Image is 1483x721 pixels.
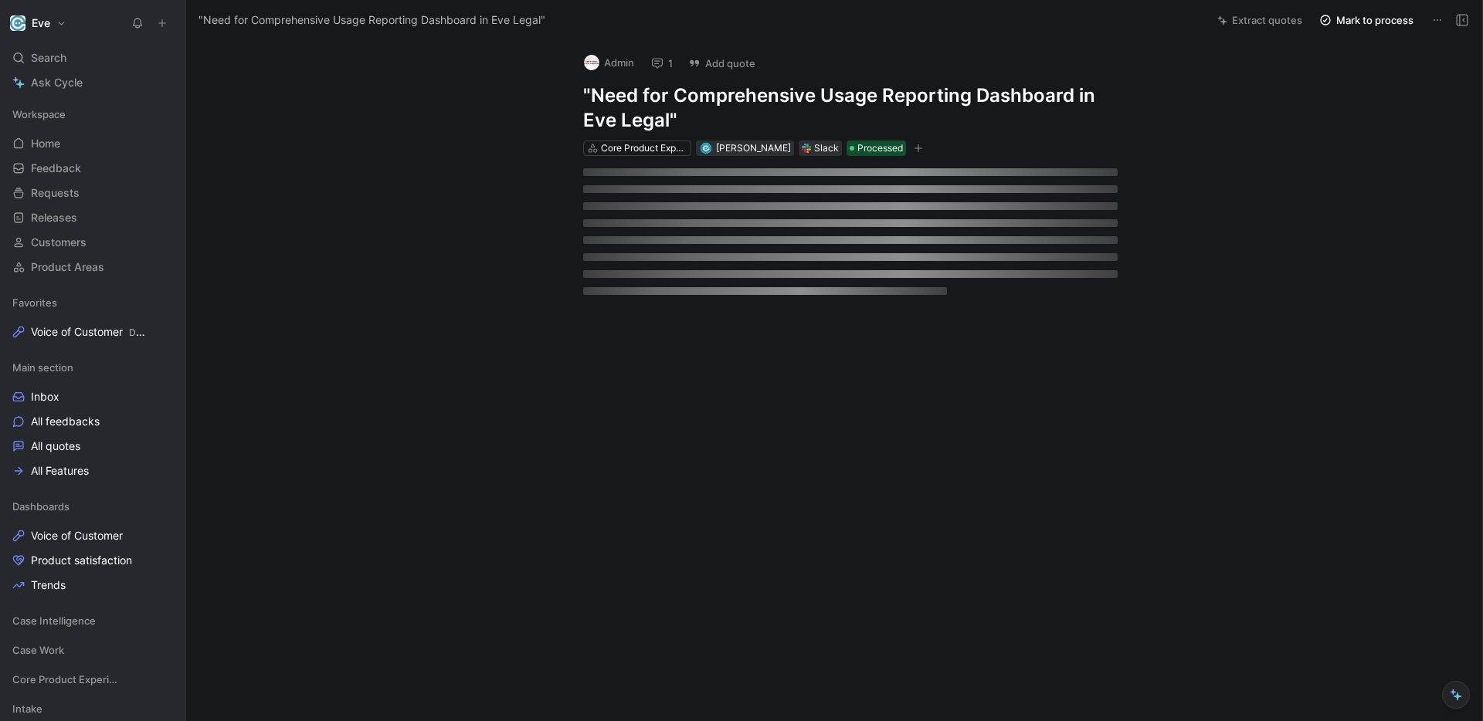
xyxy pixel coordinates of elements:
div: Core Product Experience [601,140,687,156]
button: EveEve [6,12,70,34]
span: Case Work [12,642,64,658]
span: Intake [12,701,42,716]
button: Extract quotes [1210,9,1309,31]
a: All quotes [6,435,179,458]
div: Workspace [6,103,179,126]
a: All feedbacks [6,410,179,433]
img: avatar [701,144,710,153]
span: Releases [31,210,77,225]
h1: Eve [32,16,50,30]
div: Main sectionInboxAll feedbacksAll quotesAll Features [6,356,179,482]
span: Search [31,49,66,67]
div: Favorites [6,291,179,314]
a: Inbox [6,385,179,408]
span: Workspace [12,107,66,122]
span: Home [31,136,60,151]
div: Processed [847,140,906,156]
div: Case Work [6,638,179,666]
span: Product satisfaction [31,553,132,568]
div: Case Intelligence [6,609,179,632]
a: Voice of CustomerDashboards [6,320,179,344]
span: Inbox [31,389,59,405]
a: Releases [6,206,179,229]
span: Trends [31,577,66,593]
span: All feedbacks [31,414,100,429]
span: Feedback [31,161,81,176]
a: All Features [6,459,179,482]
span: Dashboards [129,327,181,338]
a: Customers [6,231,179,254]
h1: "Need for Comprehensive Usage Reporting Dashboard in Eve Legal" [583,83,1118,133]
span: Voice of Customer [31,324,147,340]
div: Search [6,46,179,69]
span: Processed [857,140,903,156]
img: logo [584,55,599,70]
span: Product Areas [31,259,104,275]
div: Case Intelligence [6,609,179,637]
div: Case Work [6,638,179,662]
span: "Need for Comprehensive Usage Reporting Dashboard in Eve Legal" [199,11,545,29]
span: Core Product Experience [12,672,118,687]
span: Requests [31,185,80,201]
span: Case Intelligence [12,613,96,628]
a: Requests [6,181,179,205]
button: logoAdmin [577,51,641,74]
button: Mark to process [1312,9,1420,31]
a: Home [6,132,179,155]
div: Slack [814,140,839,156]
a: Trends [6,574,179,597]
div: Intake [6,697,179,720]
span: Voice of Customer [31,528,123,543]
span: Ask Cycle [31,73,83,92]
span: Customers [31,235,87,250]
div: DashboardsVoice of CustomerProduct satisfactionTrends [6,495,179,597]
div: Core Product Experience [6,668,179,691]
a: Ask Cycle [6,71,179,94]
img: Eve [10,15,25,31]
a: Product Areas [6,256,179,279]
span: Favorites [12,295,57,310]
span: [PERSON_NAME] [716,142,791,154]
a: Voice of Customer [6,524,179,547]
button: 1 [644,52,680,74]
div: Core Product Experience [6,668,179,696]
a: Feedback [6,157,179,180]
a: Product satisfaction [6,549,179,572]
span: All Features [31,463,89,479]
span: Main section [12,360,73,375]
div: Main section [6,356,179,379]
button: Add quote [681,52,762,74]
div: Dashboards [6,495,179,518]
span: Dashboards [12,499,70,514]
span: All quotes [31,438,80,454]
